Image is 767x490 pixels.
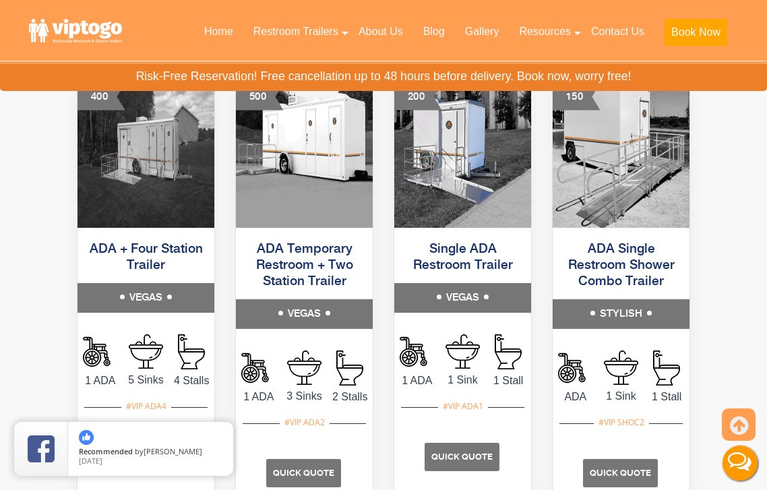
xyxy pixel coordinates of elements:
[243,17,348,47] a: Restroom Trailers
[583,466,659,478] a: Quick Quote
[413,243,513,272] a: Single ADA Restroom Trailer
[90,243,203,272] a: ADA + Four Station Trailer
[553,299,689,329] h5: STYLISH
[568,243,675,288] a: ADA Single Restroom Shower Combo Trailer
[485,373,531,389] span: 1 Stall
[581,17,654,47] a: Contact Us
[336,350,363,386] img: an icon of stall
[599,388,644,404] span: 1 Sink
[282,388,328,404] span: 3 Sinks
[431,452,493,462] span: Quick Quote
[394,84,441,111] div: 200
[287,350,321,385] img: an icon of sink
[590,468,651,478] span: Quick Quote
[394,373,440,389] span: 1 ADA
[654,17,737,54] a: Book Now
[653,350,680,386] img: an icon of stall
[327,389,373,405] span: 2 Stalls
[241,350,276,386] img: an icon of Shower
[558,350,593,386] img: an icon of Shower
[348,17,413,47] a: About Us
[79,446,133,456] span: Recommended
[83,334,118,369] img: an icon of Shower
[446,334,480,369] img: an icon of sink
[280,414,330,431] div: #VIP ADA2
[78,283,214,313] h5: VEGAS
[604,350,638,385] img: an icon of sink
[79,430,94,445] img: thumbs up icon
[594,414,649,431] div: #VIP SHOC2
[440,372,486,388] span: 1 Sink
[438,398,488,415] div: #VIP ADA1
[413,17,455,47] a: Blog
[553,84,600,111] div: 150
[236,84,283,111] div: 500
[644,389,689,405] span: 1 Stall
[178,334,205,369] img: an icon of stall
[78,73,214,228] img: An outside photo of ADA + 4 Station Trailer
[713,436,767,490] button: Live Chat
[394,283,531,313] h5: VEGAS
[78,373,123,389] span: 1 ADA
[425,450,501,462] a: Quick Quote
[28,435,55,462] img: Review Rating
[236,389,282,405] span: 1 ADA
[495,334,522,369] img: an icon of stall
[236,299,373,329] h5: VEGAS
[78,84,125,111] div: 400
[79,448,222,457] span: by
[394,73,531,228] img: Single ADA
[553,73,689,228] img: ADA Single Restroom Shower Combo Trailer
[553,389,599,405] span: ADA
[400,334,435,369] img: an icon of Shower
[256,243,353,288] a: ADA Temporary Restroom + Two Station Trailer
[273,468,334,478] span: Quick Quote
[455,17,510,47] a: Gallery
[665,19,727,46] button: Book Now
[266,466,342,478] a: Quick Quote
[129,334,163,369] img: an icon of sink
[194,17,243,47] a: Home
[144,446,202,456] span: [PERSON_NAME]
[123,372,169,388] span: 5 Sinks
[79,456,102,466] span: [DATE]
[168,373,214,389] span: 4 Stalls
[236,73,373,228] img: Three restrooms out of which one ADA, one female and one male
[121,398,171,415] div: #VIP ADA4
[509,17,580,47] a: Resources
